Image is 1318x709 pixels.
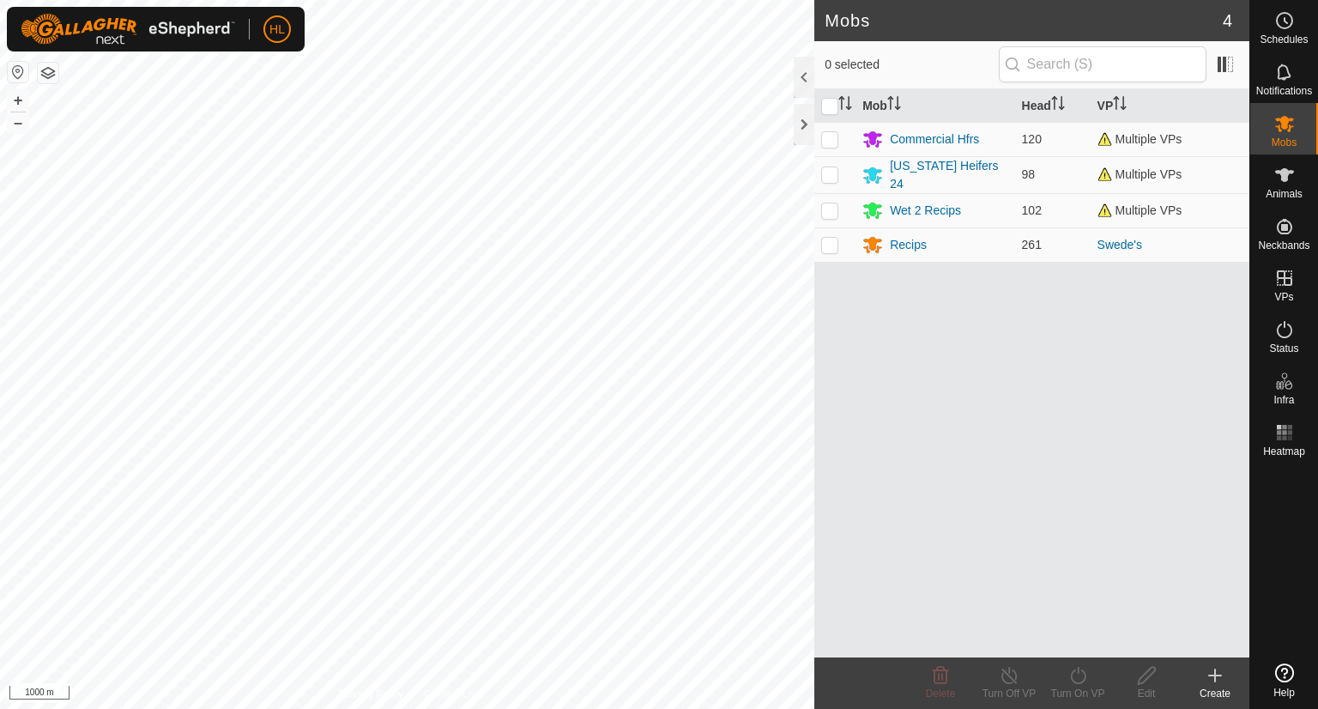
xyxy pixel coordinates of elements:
[890,236,927,254] div: Recips
[424,687,475,702] a: Contact Us
[838,99,852,112] p-sorticon: Activate to sort
[1097,132,1182,146] span: Multiple VPs
[1274,292,1293,302] span: VPs
[38,63,58,83] button: Map Layers
[8,112,28,133] button: –
[999,46,1206,82] input: Search (S)
[926,688,956,700] span: Delete
[1097,238,1142,251] a: Swede's
[1273,688,1295,698] span: Help
[890,202,961,220] div: Wet 2 Recips
[340,687,404,702] a: Privacy Policy
[825,56,998,74] span: 0 selected
[855,89,1014,123] th: Mob
[1256,86,1312,96] span: Notifications
[890,130,979,148] div: Commercial Hfrs
[1097,203,1182,217] span: Multiple VPs
[269,21,285,39] span: HL
[1250,657,1318,705] a: Help
[1272,137,1297,148] span: Mobs
[887,99,901,112] p-sorticon: Activate to sort
[890,157,1007,193] div: [US_STATE] Heifers 24
[1181,686,1249,701] div: Create
[1022,132,1042,146] span: 120
[825,10,1223,31] h2: Mobs
[1266,189,1303,199] span: Animals
[1091,89,1249,123] th: VP
[1097,167,1182,181] span: Multiple VPs
[8,62,28,82] button: Reset Map
[1022,203,1042,217] span: 102
[975,686,1043,701] div: Turn Off VP
[1273,395,1294,405] span: Infra
[1112,686,1181,701] div: Edit
[1022,238,1042,251] span: 261
[1051,99,1065,112] p-sorticon: Activate to sort
[1022,167,1036,181] span: 98
[8,90,28,111] button: +
[1258,240,1309,251] span: Neckbands
[1223,8,1232,33] span: 4
[1043,686,1112,701] div: Turn On VP
[1269,343,1298,354] span: Status
[1113,99,1127,112] p-sorticon: Activate to sort
[21,14,235,45] img: Gallagher Logo
[1260,34,1308,45] span: Schedules
[1015,89,1091,123] th: Head
[1263,446,1305,457] span: Heatmap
